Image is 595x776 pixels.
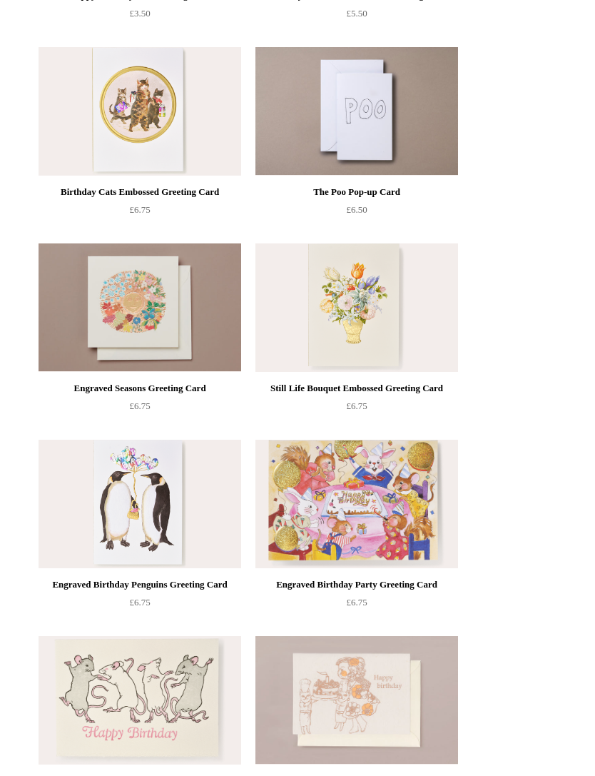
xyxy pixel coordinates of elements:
span: £6.75 [346,400,367,411]
div: Engraved Seasons Greeting Card [42,380,238,397]
img: Birthday Cats Embossed Greeting Card [39,47,241,176]
div: Birthday Cats Embossed Greeting Card [42,183,238,201]
div: Engraved Birthday Penguins Greeting Card [42,576,238,593]
span: £6.75 [129,400,150,411]
a: Silk Screen Printed Greeting Card, Birthday Bakers Silk Screen Printed Greeting Card, Birthday Ba... [255,636,458,765]
a: Engraved Seasons Greeting Card Engraved Seasons Greeting Card [39,243,241,372]
span: £6.75 [346,597,367,608]
span: £6.75 [129,597,150,608]
img: Engraved Birthday Party Greeting Card [255,440,458,568]
span: £5.50 [346,8,367,19]
a: Birthday Cats Embossed Greeting Card £6.75 [39,183,241,242]
a: Still Life Bouquet Embossed Greeting Card £6.75 [255,380,458,438]
span: £6.50 [346,204,367,215]
img: Silk Screen Printed Greeting Card, Birthday Bakers [255,636,458,765]
div: The Poo Pop-up Card [259,183,454,201]
img: Engraved Birthday Penguins Greeting Card [39,440,241,568]
a: Engraved Birthday Party Greeting Card Engraved Birthday Party Greeting Card [255,440,458,568]
a: The Poo Pop-up Card £6.50 [255,183,458,242]
a: Letterpress Birthday Party Mice Greeting Card Letterpress Birthday Party Mice Greeting Card [39,636,241,765]
a: Engraved Birthday Penguins Greeting Card £6.75 [39,576,241,635]
a: The Poo Pop-up Card The Poo Pop-up Card [255,47,458,176]
a: Engraved Birthday Party Greeting Card £6.75 [255,576,458,635]
a: Engraved Seasons Greeting Card £6.75 [39,380,241,438]
a: Still Life Bouquet Embossed Greeting Card Still Life Bouquet Embossed Greeting Card [255,243,458,372]
a: Birthday Cats Embossed Greeting Card Birthday Cats Embossed Greeting Card [39,47,241,176]
img: Engraved Seasons Greeting Card [39,243,241,372]
img: Still Life Bouquet Embossed Greeting Card [255,243,458,372]
span: £3.50 [129,8,150,19]
div: Still Life Bouquet Embossed Greeting Card [259,380,454,397]
span: £6.75 [129,204,150,215]
img: The Poo Pop-up Card [255,47,458,176]
img: Letterpress Birthday Party Mice Greeting Card [39,636,241,765]
div: Engraved Birthday Party Greeting Card [259,576,454,593]
a: Engraved Birthday Penguins Greeting Card Engraved Birthday Penguins Greeting Card [39,440,241,568]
